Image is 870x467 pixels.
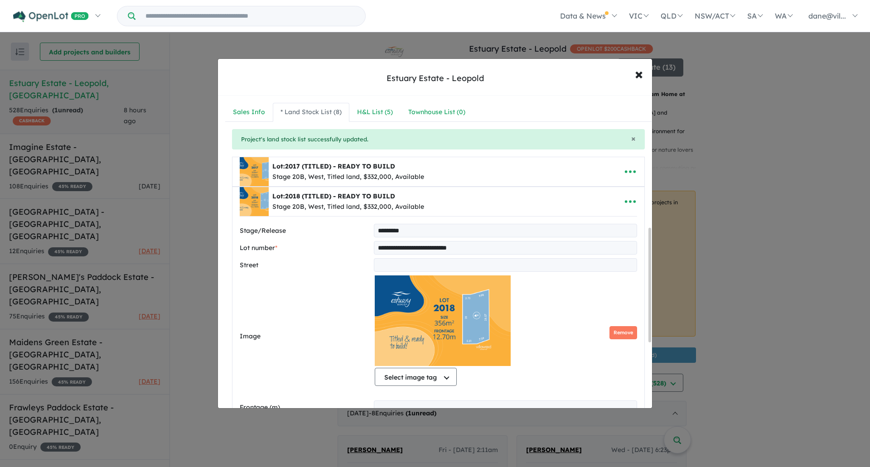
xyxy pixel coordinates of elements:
[635,64,643,83] span: ×
[13,11,89,22] img: Openlot PRO Logo White
[137,6,363,26] input: Try estate name, suburb, builder or developer
[272,172,424,183] div: Stage 20B, West, Titled land, $332,000, Available
[272,192,395,200] b: Lot:
[631,133,636,144] span: ×
[408,107,465,118] div: Townhouse List ( 0 )
[240,402,370,413] label: Frontage (m)
[240,187,269,216] img: D7+I6H71PzcAAAAASUVORK5CYII=
[609,326,637,339] button: Remove
[233,107,265,118] div: Sales Info
[357,107,393,118] div: H&L List ( 5 )
[631,135,636,143] button: Close
[240,226,370,236] label: Stage/Release
[375,275,511,366] img: D7+I6H71PzcAAAAASUVORK5CYII=
[240,331,371,342] label: Image
[240,243,370,254] label: Lot number
[240,260,370,271] label: Street
[272,202,424,212] div: Stage 20B, West, Titled land, $332,000, Available
[240,157,269,186] img: Estuary%20Estate%20-%20Leopold%20-%20Lot%202017%20-TITLED-%20-%20READY%20TO%20BUILD___1755219704.png
[808,11,846,20] span: dane@vil...
[232,129,645,150] div: Project's land stock list successfully updated.
[272,162,395,170] b: Lot:
[285,192,395,200] span: 2018 (TITLED) - READY TO BUILD
[285,162,395,170] span: 2017 (TITLED) - READY TO BUILD
[387,72,484,84] div: Estuary Estate - Leopold
[375,368,457,386] button: Select image tag
[280,107,342,118] div: * Land Stock List ( 8 )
